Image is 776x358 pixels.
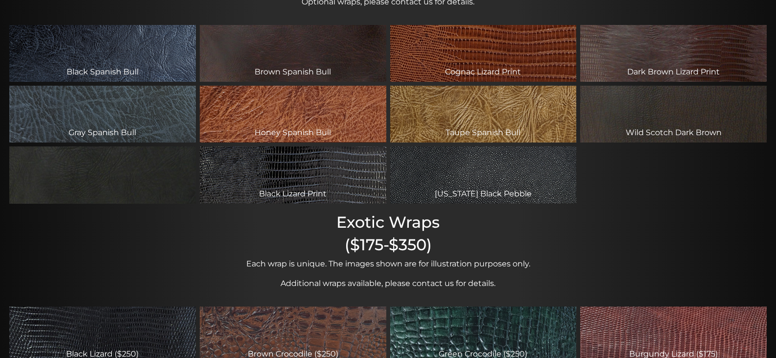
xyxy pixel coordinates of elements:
[390,86,577,143] div: Taupe Spanish Bull
[9,86,196,143] div: Gray Spanish Bull
[9,146,196,203] div: Black Oil Tanned Spanish Bull (Soft Matte Finish)
[580,86,767,143] div: Wild Scotch Dark Brown
[9,25,196,82] div: Black Spanish Bull
[580,25,767,82] div: Dark Brown Lizard Print
[390,146,577,203] div: [US_STATE] Black Pebble
[200,146,386,203] div: Black Lizard Print
[200,86,386,143] div: Honey Spanish Bull
[200,25,386,82] div: Brown Spanish Bull
[390,25,577,82] div: Cognac Lizard Print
